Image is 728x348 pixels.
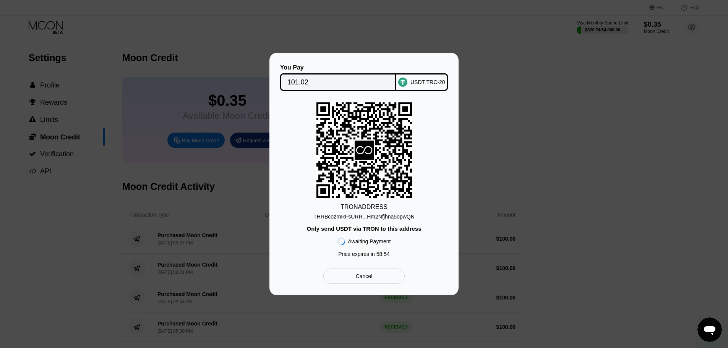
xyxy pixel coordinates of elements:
[356,273,373,280] div: Cancel
[348,238,391,244] div: Awaiting Payment
[323,269,405,284] div: Cancel
[410,79,445,85] div: USDT TRC-20
[313,210,415,220] div: THRBcozrnRFsURR...Hm2Nfjhna5opwQN
[338,251,390,257] div: Price expires in
[280,64,397,71] div: You Pay
[340,204,388,210] div: TRON ADDRESS
[697,317,722,342] iframe: Button to launch messaging window
[313,214,415,220] div: THRBcozrnRFsURR...Hm2Nfjhna5opwQN
[281,64,447,91] div: You PayUSDT TRC-20
[306,225,421,232] div: Only send USDT via TRON to this address
[376,251,390,257] span: 58 : 54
